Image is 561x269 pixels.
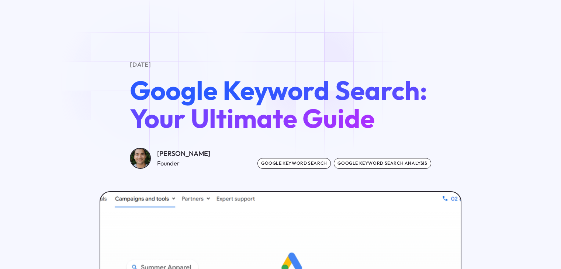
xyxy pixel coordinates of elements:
[157,159,210,168] div: Founder
[257,158,331,169] div: google keyword search
[157,149,210,159] div: [PERSON_NAME]
[334,158,431,169] div: google keyword search analysis
[130,60,431,69] div: [DATE]
[130,74,427,135] span: Google Keyword Search: Your Ultimate Guide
